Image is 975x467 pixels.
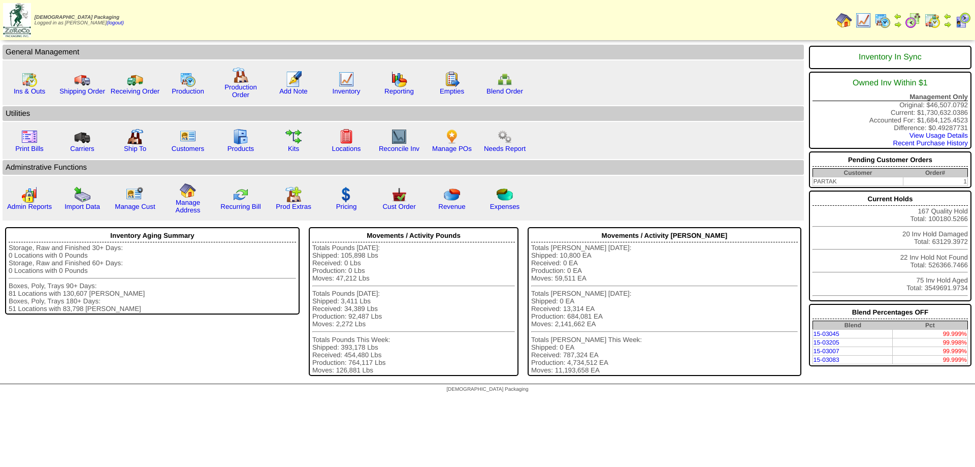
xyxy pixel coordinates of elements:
[338,129,354,145] img: locations.gif
[484,145,526,152] a: Needs Report
[497,186,513,203] img: pie_chart2.png
[233,67,249,83] img: factory.gif
[812,74,968,93] div: Owned Inv Within $1
[894,12,902,20] img: arrowleft.gif
[812,306,968,319] div: Blend Percentages OFF
[905,12,921,28] img: calendarblend.gif
[944,20,952,28] img: arrowright.gif
[59,87,105,95] a: Shipping Order
[276,203,311,210] a: Prod Extras
[497,71,513,87] img: network.png
[924,12,940,28] img: calendarinout.gif
[3,106,804,121] td: Utilities
[7,203,52,210] a: Admin Reports
[172,145,204,152] a: Customers
[893,330,968,338] td: 99.999%
[955,12,971,28] img: calendarcustomer.gif
[220,203,261,210] a: Recurring Bill
[391,129,407,145] img: line_graph2.gif
[233,129,249,145] img: cabinet.gif
[812,153,968,167] div: Pending Customer Orders
[909,132,968,139] a: View Usage Details
[9,229,296,242] div: Inventory Aging Summary
[9,244,296,313] div: Storage, Raw and Finished 30+ Days: 0 Locations with 0 Pounds Storage, Raw and Finished 60+ Days:...
[14,87,45,95] a: Ins & Outs
[285,71,302,87] img: orders.gif
[180,71,196,87] img: calendarprod.gif
[531,244,798,374] div: Totals [PERSON_NAME] [DATE]: Shipped: 10,800 EA Received: 0 EA Production: 0 EA Moves: 59,511 EA ...
[224,83,257,99] a: Production Order
[812,93,968,101] div: Management Only
[874,12,891,28] img: calendarprod.gif
[893,139,968,147] a: Recent Purchase History
[497,129,513,145] img: workflow.png
[814,356,839,363] a: 15-03083
[903,169,967,177] th: Order#
[894,20,902,28] img: arrowright.gif
[893,338,968,347] td: 99.998%
[127,71,143,87] img: truck2.gif
[21,186,38,203] img: graph2.png
[812,48,968,67] div: Inventory In Sync
[115,203,155,210] a: Manage Cust
[180,129,196,145] img: customers.gif
[333,87,361,95] a: Inventory
[279,87,308,95] a: Add Note
[127,129,143,145] img: factory2.gif
[74,129,90,145] img: truck3.gif
[107,20,124,26] a: (logout)
[172,87,204,95] a: Production
[285,129,302,145] img: workflow.gif
[814,348,839,355] a: 15-03007
[233,186,249,203] img: reconcile.gif
[444,129,460,145] img: po.png
[379,145,419,152] a: Reconcile Inv
[35,15,124,26] span: Logged in as [PERSON_NAME]
[836,12,852,28] img: home.gif
[15,145,44,152] a: Print Bills
[855,12,871,28] img: line_graph.gif
[812,193,968,206] div: Current Holds
[809,72,971,149] div: Original: $46,507.0792 Current: $1,730,632.0386 Accounted For: $1,684,125.4523 Difference: $0.492...
[312,244,515,374] div: Totals Pounds [DATE]: Shipped: 105,898 Lbs Received: 0 Lbs Production: 0 Lbs Moves: 47,212 Lbs To...
[903,177,967,186] td: 1
[70,145,94,152] a: Carriers
[809,191,971,301] div: 167 Quality Hold Total: 100180.5266 20 Inv Hold Damaged Total: 63129.3972 22 Inv Hold Not Found T...
[446,387,528,392] span: [DEMOGRAPHIC_DATA] Packaging
[444,186,460,203] img: pie_chart.png
[391,71,407,87] img: graph.gif
[444,71,460,87] img: workorder.gif
[3,160,804,175] td: Adminstrative Functions
[336,203,357,210] a: Pricing
[21,129,38,145] img: invoice2.gif
[438,203,465,210] a: Revenue
[440,87,464,95] a: Empties
[486,87,523,95] a: Blend Order
[391,186,407,203] img: cust_order.png
[176,199,201,214] a: Manage Address
[338,71,354,87] img: line_graph.gif
[432,145,472,152] a: Manage POs
[64,203,100,210] a: Import Data
[814,330,839,337] a: 15-03045
[312,229,515,242] div: Movements / Activity Pounds
[332,145,361,152] a: Locations
[35,15,119,20] span: [DEMOGRAPHIC_DATA] Packaging
[531,229,798,242] div: Movements / Activity [PERSON_NAME]
[3,3,31,37] img: zoroco-logo-small.webp
[74,186,90,203] img: import.gif
[944,12,952,20] img: arrowleft.gif
[490,203,520,210] a: Expenses
[338,186,354,203] img: dollar.gif
[74,71,90,87] img: truck.gif
[812,177,903,186] td: PARTAK
[126,186,145,203] img: managecust.png
[285,186,302,203] img: prodextras.gif
[893,347,968,356] td: 99.999%
[227,145,254,152] a: Products
[812,169,903,177] th: Customer
[180,182,196,199] img: home.gif
[382,203,415,210] a: Cust Order
[893,321,968,330] th: Pct
[893,356,968,364] td: 99.999%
